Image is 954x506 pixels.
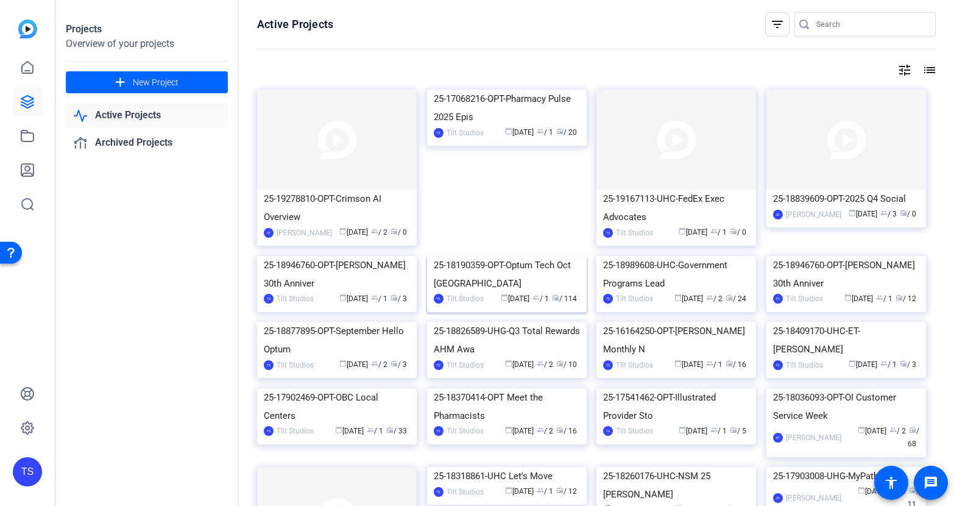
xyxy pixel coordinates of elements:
[505,127,512,135] span: calendar_today
[434,388,580,425] div: 25-18370414-OPT Meet the Pharmacists
[434,487,443,497] div: TS
[603,467,749,504] div: 25-18260176-UHC-NSM 25 [PERSON_NAME]
[434,90,580,126] div: 25-17068216-OPT-Pharmacy Pulse 2025 Epis
[537,427,553,435] span: / 2
[434,128,443,138] div: TS
[434,426,443,436] div: TS
[505,426,512,433] span: calendar_today
[277,227,332,239] div: [PERSON_NAME]
[339,360,368,369] span: [DATE]
[371,360,387,369] span: / 2
[66,22,228,37] div: Projects
[726,360,746,369] span: / 16
[844,294,873,303] span: [DATE]
[773,210,783,219] div: JS
[876,294,892,303] span: / 1
[532,294,540,301] span: group
[884,476,899,490] mat-icon: accessibility
[13,457,42,486] div: TS
[858,487,886,496] span: [DATE]
[900,360,907,367] span: radio
[501,294,529,303] span: [DATE]
[556,426,564,433] span: radio
[674,360,682,367] span: calendar_today
[390,227,398,235] span: radio
[501,294,508,301] span: calendar_today
[367,427,383,435] span: / 1
[858,486,865,494] span: calendar_today
[616,293,653,305] div: Tilt Studios
[616,425,653,437] div: Tilt Studios
[371,227,378,235] span: group
[786,208,841,221] div: [PERSON_NAME]
[556,360,564,367] span: radio
[537,360,553,369] span: / 2
[371,228,387,237] span: / 2
[603,388,749,425] div: 25-17541462-OPT-Illustrated Provider Sto
[335,426,342,433] span: calendar_today
[434,256,580,293] div: 25-18190359-OPT-Optum Tech Oct [GEOGRAPHIC_DATA]
[133,76,178,89] span: New Project
[66,130,228,155] a: Archived Projects
[264,426,274,436] div: TS
[390,360,407,369] span: / 3
[730,426,737,433] span: radio
[537,486,544,494] span: group
[264,388,410,425] div: 25-17902469-OPT-OBC Local Centers
[339,294,368,303] span: [DATE]
[447,293,484,305] div: Tilt Studios
[390,360,398,367] span: radio
[434,294,443,304] div: TS
[66,103,228,128] a: Active Projects
[386,426,394,433] span: radio
[710,426,718,433] span: group
[264,294,274,304] div: TS
[386,427,407,435] span: / 33
[908,427,919,448] span: / 68
[773,388,919,425] div: 25-18036093-OPT-OI Customer Service Week
[616,359,653,371] div: Tilt Studios
[277,359,314,371] div: Tilt Studios
[900,209,907,216] span: radio
[505,427,534,435] span: [DATE]
[786,492,841,504] div: [PERSON_NAME]
[277,293,314,305] div: Tilt Studios
[552,294,559,301] span: radio
[537,127,544,135] span: group
[505,360,512,367] span: calendar_today
[896,294,903,301] span: radio
[706,294,723,303] span: / 2
[277,425,314,437] div: Tilt Studios
[66,37,228,51] div: Overview of your projects
[896,294,916,303] span: / 12
[726,360,733,367] span: radio
[447,127,484,139] div: Tilt Studios
[773,256,919,293] div: 25-18946760-OPT-[PERSON_NAME] 30th Anniver
[264,360,274,370] div: TS
[773,360,783,370] div: TS
[339,360,347,367] span: calendar_today
[556,486,564,494] span: radio
[113,75,128,90] mat-icon: add
[849,210,877,218] span: [DATE]
[603,322,749,358] div: 25-16164250-OPT-[PERSON_NAME] Monthly N
[889,426,897,433] span: group
[505,128,534,137] span: [DATE]
[264,228,274,238] div: AT
[730,427,746,435] span: / 5
[858,426,865,433] span: calendar_today
[674,360,703,369] span: [DATE]
[773,467,919,485] div: 25-17903008-UHG-MyPath Hire
[849,209,856,216] span: calendar_today
[679,427,707,435] span: [DATE]
[447,425,484,437] div: Tilt Studios
[880,360,897,369] span: / 1
[880,360,888,367] span: group
[710,227,718,235] span: group
[897,63,912,77] mat-icon: tune
[556,128,577,137] span: / 20
[447,486,484,498] div: Tilt Studios
[706,360,713,367] span: group
[603,228,613,238] div: TS
[264,322,410,358] div: 25-18877895-OPT-September Hello Optum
